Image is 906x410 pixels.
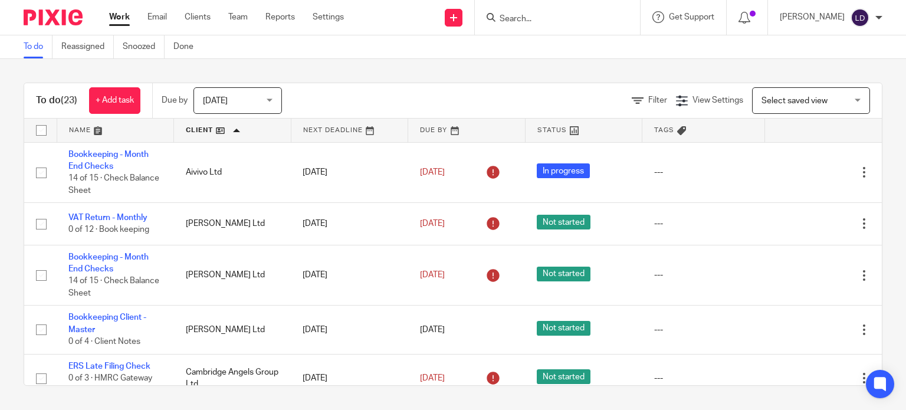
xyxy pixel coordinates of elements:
[147,11,167,23] a: Email
[291,306,408,354] td: [DATE]
[61,35,114,58] a: Reassigned
[537,163,590,178] span: In progress
[68,214,147,222] a: VAT Return - Monthly
[174,306,291,354] td: [PERSON_NAME] Ltd
[68,374,152,395] span: 0 of 3 · HMRC Gateway Check
[654,218,753,229] div: ---
[61,96,77,105] span: (23)
[68,253,149,273] a: Bookkeeping - Month End Checks
[420,219,445,228] span: [DATE]
[498,14,605,25] input: Search
[89,87,140,114] a: + Add task
[654,269,753,281] div: ---
[123,35,165,58] a: Snoozed
[174,245,291,306] td: [PERSON_NAME] Ltd
[24,35,52,58] a: To do
[68,362,150,370] a: ERS Late Filing Check
[36,94,77,107] h1: To do
[174,354,291,402] td: Cambridge Angels Group Ltd
[654,324,753,336] div: ---
[780,11,845,23] p: [PERSON_NAME]
[851,8,869,27] img: svg%3E
[265,11,295,23] a: Reports
[420,326,445,334] span: [DATE]
[173,35,202,58] a: Done
[537,369,590,384] span: Not started
[669,13,714,21] span: Get Support
[68,174,159,195] span: 14 of 15 · Check Balance Sheet
[291,245,408,306] td: [DATE]
[654,372,753,384] div: ---
[174,203,291,245] td: [PERSON_NAME] Ltd
[420,168,445,176] span: [DATE]
[203,97,228,105] span: [DATE]
[174,142,291,203] td: Aivivo Ltd
[291,354,408,402] td: [DATE]
[761,97,828,105] span: Select saved view
[162,94,188,106] p: Due by
[537,321,590,336] span: Not started
[24,9,83,25] img: Pixie
[692,96,743,104] span: View Settings
[109,11,130,23] a: Work
[654,166,753,178] div: ---
[228,11,248,23] a: Team
[68,226,149,234] span: 0 of 12 · Book keeping
[537,267,590,281] span: Not started
[420,374,445,382] span: [DATE]
[68,313,146,333] a: Bookkeeping Client - Master
[537,215,590,229] span: Not started
[185,11,211,23] a: Clients
[648,96,667,104] span: Filter
[291,142,408,203] td: [DATE]
[420,271,445,279] span: [DATE]
[68,277,159,298] span: 14 of 15 · Check Balance Sheet
[654,127,674,133] span: Tags
[68,337,140,346] span: 0 of 4 · Client Notes
[313,11,344,23] a: Settings
[291,203,408,245] td: [DATE]
[68,150,149,170] a: Bookkeeping - Month End Checks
